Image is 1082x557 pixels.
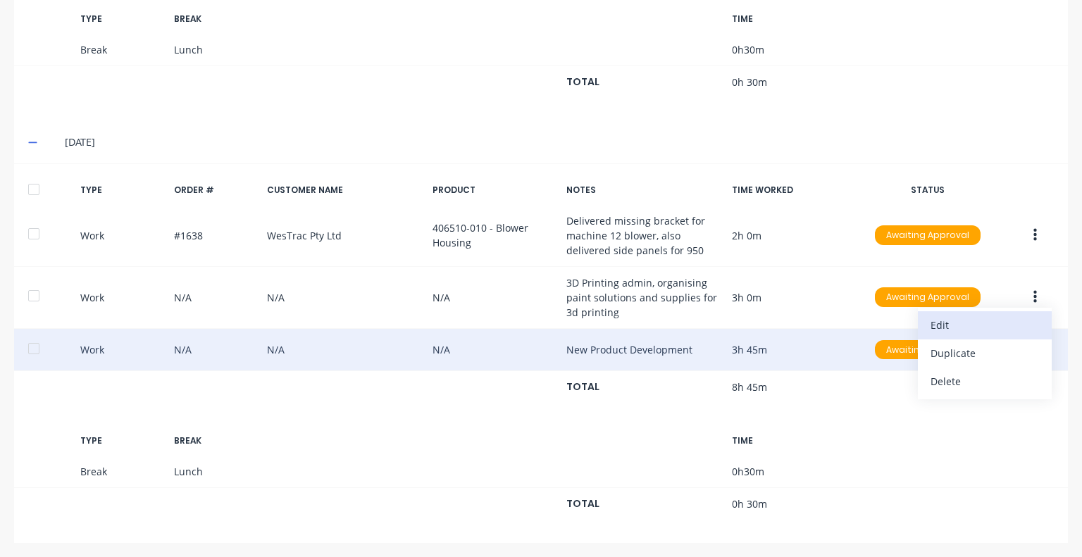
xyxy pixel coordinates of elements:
div: TIME WORKED [732,184,855,196]
div: ORDER # [174,184,256,196]
div: TYPE [80,13,162,25]
div: TYPE [80,434,162,447]
div: TIME [732,13,855,25]
div: BREAK [174,13,256,25]
div: Delete [931,371,1039,392]
div: Awaiting Approval [875,340,981,360]
div: TIME [732,434,855,447]
div: TYPE [80,184,162,196]
div: PRODUCT [433,184,556,196]
div: [DATE] [65,134,1054,150]
div: Edit [931,315,1039,335]
div: NOTES [566,184,720,196]
div: CUSTOMER NAME [267,184,421,196]
div: BREAK [174,434,256,447]
div: Awaiting Approval [875,225,981,245]
div: STATUS [866,184,989,196]
div: Awaiting Approval [875,287,981,307]
div: Duplicate [931,343,1039,363]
